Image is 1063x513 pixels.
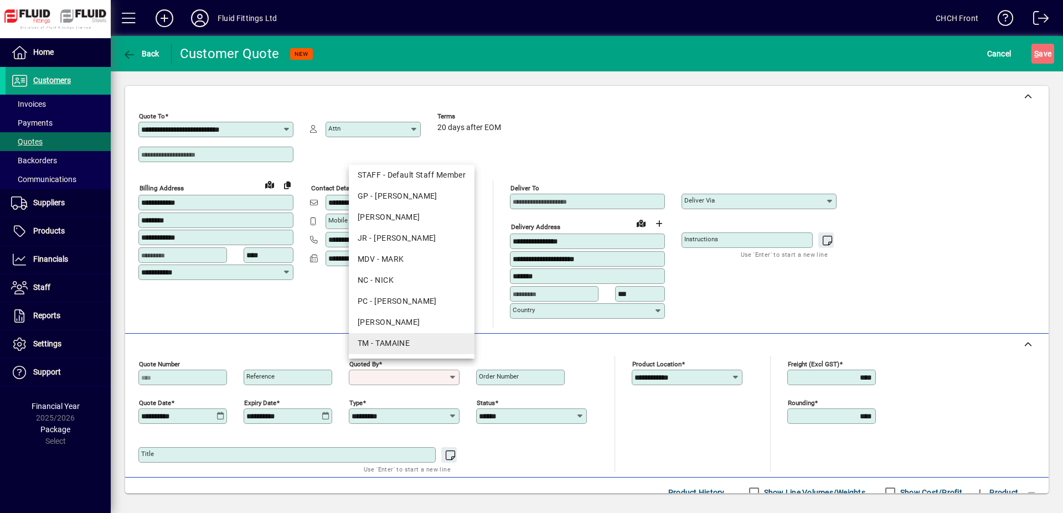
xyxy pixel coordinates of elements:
[358,190,466,202] div: GP - [PERSON_NAME]
[11,175,76,184] span: Communications
[349,270,474,291] mat-option: NC - NICK
[632,360,682,367] mat-label: Product location
[6,246,111,273] a: Financials
[632,214,650,232] a: View on map
[11,156,57,165] span: Backorders
[6,132,111,151] a: Quotes
[246,372,275,380] mat-label: Reference
[349,249,474,270] mat-option: MDV - MARK
[6,274,111,302] a: Staff
[358,232,466,244] div: JR - [PERSON_NAME]
[358,274,466,286] div: NC - NICK
[6,113,111,132] a: Payments
[349,291,474,312] mat-option: PC - PAUL
[6,359,111,386] a: Support
[437,123,501,132] span: 20 days after EOM
[328,216,348,224] mat-label: Mobile
[218,9,277,27] div: Fluid Fittings Ltd
[788,398,814,406] mat-label: Rounding
[898,487,962,498] label: Show Cost/Profit
[11,100,46,108] span: Invoices
[684,235,718,243] mat-label: Instructions
[40,425,70,434] span: Package
[278,176,296,194] button: Copy to Delivery address
[180,45,280,63] div: Customer Quote
[989,2,1014,38] a: Knowledge Base
[788,360,839,367] mat-label: Freight (excl GST)
[33,48,54,56] span: Home
[33,283,50,292] span: Staff
[668,484,725,501] span: Product History
[6,302,111,330] a: Reports
[762,487,865,498] label: Show Line Volumes/Weights
[6,170,111,189] a: Communications
[295,50,308,58] span: NEW
[513,306,535,314] mat-label: Country
[510,184,539,192] mat-label: Deliver To
[1034,49,1039,58] span: S
[182,8,218,28] button: Profile
[6,95,111,113] a: Invoices
[6,189,111,217] a: Suppliers
[11,137,43,146] span: Quotes
[479,372,519,380] mat-label: Order number
[6,151,111,170] a: Backorders
[650,215,668,232] button: Choose address
[33,255,68,263] span: Financials
[139,398,171,406] mat-label: Quote date
[33,367,61,376] span: Support
[6,39,111,66] a: Home
[437,113,504,120] span: Terms
[33,226,65,235] span: Products
[122,49,159,58] span: Back
[244,398,276,406] mat-label: Expiry date
[1031,44,1054,64] button: Save
[664,483,729,502] button: Product History
[139,360,180,367] mat-label: Quote number
[32,402,80,411] span: Financial Year
[364,463,451,475] mat-hint: Use 'Enter' to start a new line
[261,175,278,193] a: View on map
[33,339,61,348] span: Settings
[358,338,466,349] div: TM - TAMAINE
[968,483,1024,502] button: Product
[936,9,978,27] div: CHCH Front
[349,398,363,406] mat-label: Type
[987,45,1012,63] span: Cancel
[358,169,466,181] div: STAFF - Default Staff Member
[349,165,474,186] mat-option: STAFF - Default Staff Member
[111,44,172,64] app-page-header-button: Back
[349,360,379,367] mat-label: Quoted by
[33,76,71,85] span: Customers
[358,317,466,328] div: [PERSON_NAME]
[1025,2,1049,38] a: Logout
[11,118,53,127] span: Payments
[349,186,474,207] mat-option: GP - Grant Petersen
[349,207,474,228] mat-option: JJ - JENI
[477,398,495,406] mat-label: Status
[684,196,715,204] mat-label: Deliver via
[984,44,1014,64] button: Cancel
[120,44,162,64] button: Back
[33,198,65,207] span: Suppliers
[358,253,466,265] div: MDV - MARK
[141,450,154,458] mat-label: Title
[973,484,1018,501] span: Product
[147,8,182,28] button: Add
[6,217,111,245] a: Products
[349,228,474,249] mat-option: JR - John Rossouw
[358,296,466,307] div: PC - [PERSON_NAME]
[349,312,474,333] mat-option: RP - Richard
[358,211,466,223] div: [PERSON_NAME]
[139,112,165,120] mat-label: Quote To
[33,311,60,320] span: Reports
[328,125,340,132] mat-label: Attn
[1034,45,1051,63] span: ave
[349,333,474,354] mat-option: TM - TAMAINE
[741,248,828,261] mat-hint: Use 'Enter' to start a new line
[6,330,111,358] a: Settings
